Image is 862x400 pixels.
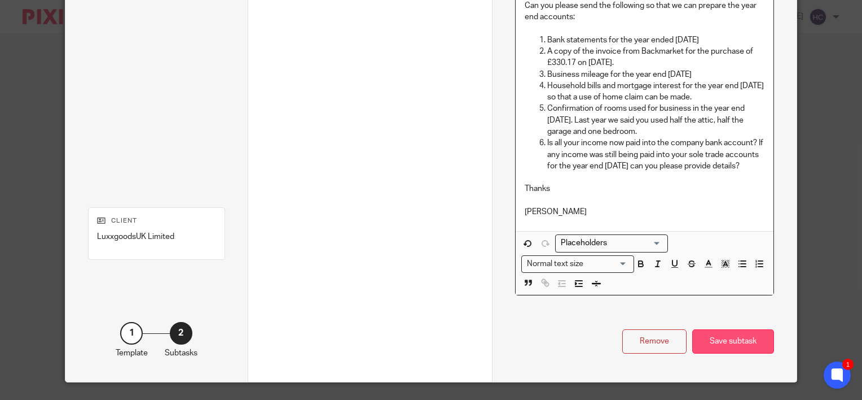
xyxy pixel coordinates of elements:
p: Template [116,347,148,359]
input: Search for option [587,258,627,270]
input: Search for option [557,237,661,249]
div: Placeholders [555,234,668,252]
div: Search for option [555,234,668,252]
p: LuxxgoodsUK Limited [97,231,216,242]
p: A copy of the invoice from Backmarket for the purchase of £330.17 on [DATE]. [547,46,764,69]
p: Bank statements for the year ended [DATE] [547,34,764,46]
div: 1 [120,322,143,345]
div: Text styles [521,255,634,273]
p: Thanks [525,183,764,194]
p: Household bills and mortgage interest for the year end [DATE] so that a use of home claim can be ... [547,80,764,103]
div: Remove [622,329,687,354]
p: [PERSON_NAME] [525,206,764,218]
div: Save subtask [692,329,774,354]
div: 1 [842,359,854,370]
p: Business mileage for the year end [DATE] [547,69,764,80]
div: 2 [170,322,192,345]
p: Confirmation of rooms used for business in the year end [DATE]. Last year we said you used half t... [547,103,764,137]
span: Normal text size [524,258,586,270]
div: Search for option [521,255,634,273]
p: Is all your income now paid into the company bank account? If any income was still being paid int... [547,137,764,172]
p: Client [97,216,216,225]
p: Subtasks [165,347,197,359]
